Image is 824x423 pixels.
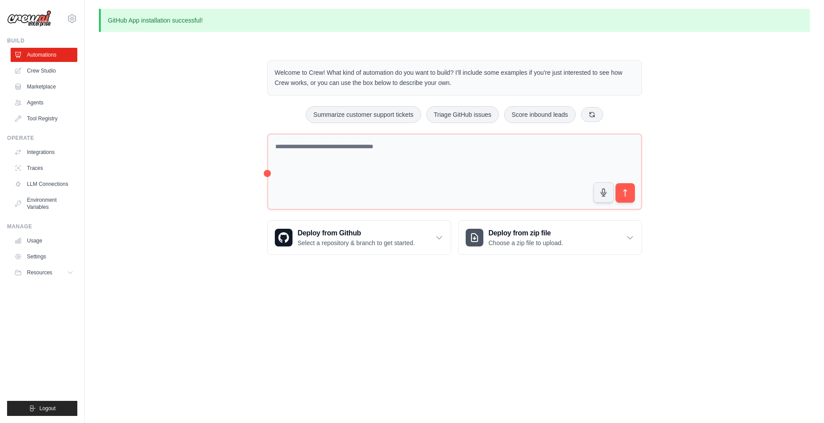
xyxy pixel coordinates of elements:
a: Traces [11,161,77,175]
h3: Deploy from Github [298,228,415,238]
p: GitHub App installation successful! [99,9,810,32]
span: Resources [27,269,52,276]
button: Score inbound leads [504,106,576,123]
p: Welcome to Crew! What kind of automation do you want to build? I'll include some examples if you'... [275,68,634,88]
h3: Deploy from zip file [489,228,563,238]
a: Crew Studio [11,64,77,78]
p: Select a repository & branch to get started. [298,238,415,247]
a: LLM Connections [11,177,77,191]
button: Triage GitHub issues [426,106,499,123]
button: Summarize customer support tickets [306,106,421,123]
span: Logout [39,405,56,412]
a: Integrations [11,145,77,159]
button: Resources [11,265,77,280]
a: Automations [11,48,77,62]
a: Tool Registry [11,112,77,126]
a: Marketplace [11,80,77,94]
div: Build [7,37,77,44]
a: Agents [11,96,77,110]
a: Environment Variables [11,193,77,214]
a: Settings [11,250,77,264]
img: Logo [7,10,51,27]
a: Usage [11,234,77,248]
div: Operate [7,135,77,142]
div: Manage [7,223,77,230]
button: Logout [7,401,77,416]
p: Choose a zip file to upload. [489,238,563,247]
